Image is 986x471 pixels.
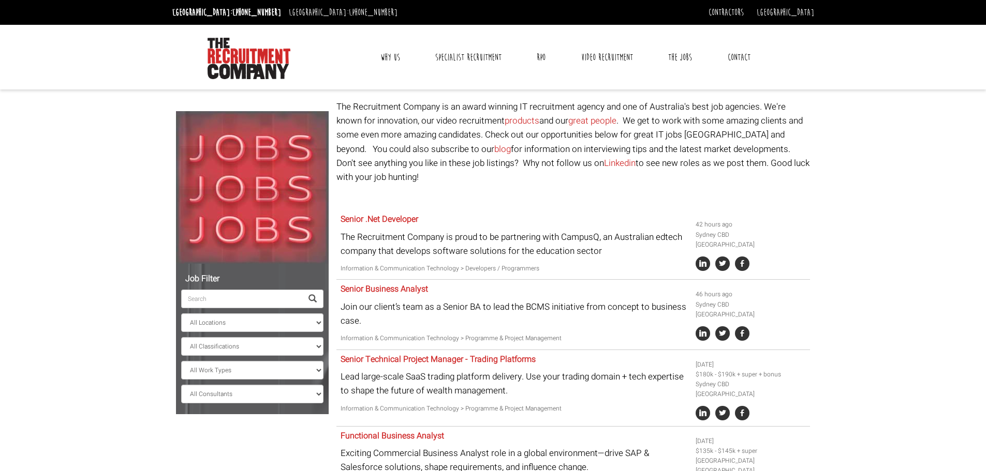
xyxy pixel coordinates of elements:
[286,4,400,21] li: [GEOGRAPHIC_DATA]:
[336,100,810,184] p: The Recruitment Company is an award winning IT recruitment agency and one of Australia's best job...
[181,290,302,308] input: Search
[176,111,329,264] img: Jobs, Jobs, Jobs
[720,44,758,70] a: Contact
[709,7,744,18] a: Contractors
[757,7,814,18] a: [GEOGRAPHIC_DATA]
[170,4,284,21] li: [GEOGRAPHIC_DATA]:
[494,143,511,156] a: blog
[529,44,553,70] a: RPO
[373,44,408,70] a: Why Us
[428,44,509,70] a: Specialist Recruitment
[181,275,323,284] h5: Job Filter
[568,114,616,127] a: great people
[573,44,641,70] a: Video Recruitment
[208,38,290,79] img: The Recruitment Company
[232,7,281,18] a: [PHONE_NUMBER]
[341,213,418,225] a: Senior .Net Developer
[505,114,539,127] a: products
[349,7,398,18] a: [PHONE_NUMBER]
[696,220,806,230] li: 42 hours ago
[604,157,636,170] a: Linkedin
[660,44,700,70] a: The Jobs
